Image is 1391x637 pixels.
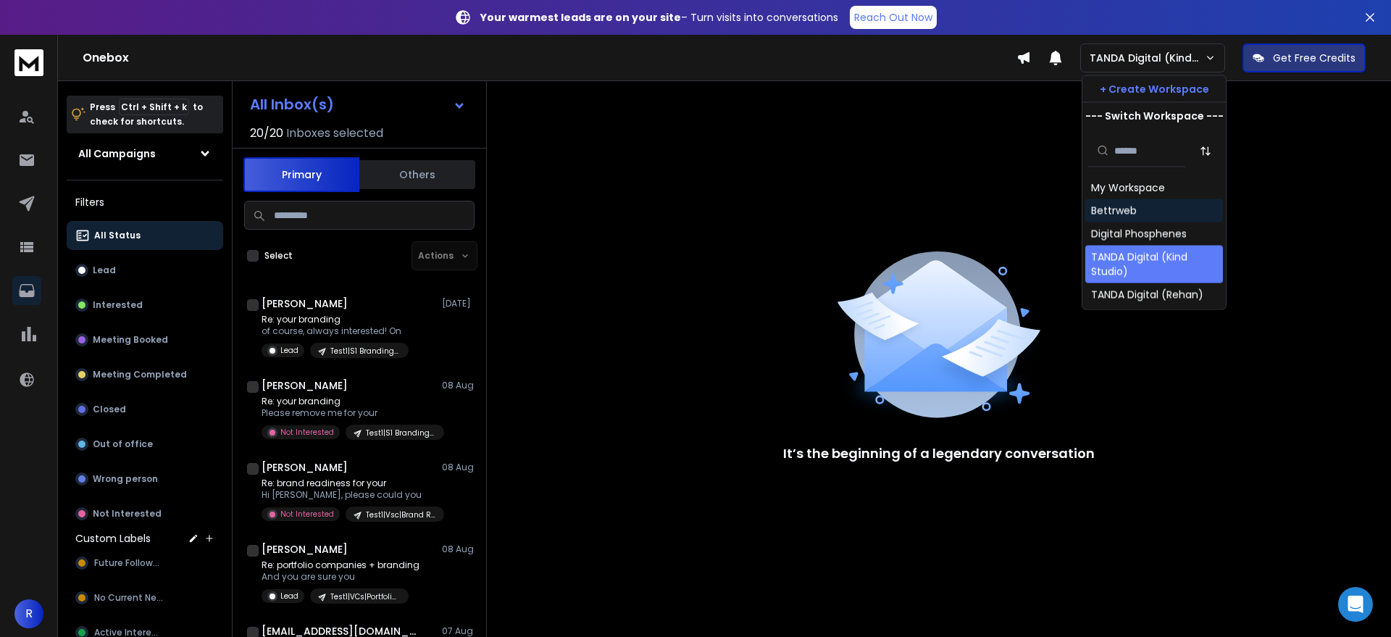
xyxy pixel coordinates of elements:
[75,531,151,546] h3: Custom Labels
[262,407,435,419] p: Please remove me for your
[850,6,937,29] a: Reach Out Now
[262,325,409,337] p: of course, always interested! On
[330,591,400,602] p: Test1|VCs|Portfolio Brand Review Angle|UK&Nordics|210225
[250,125,283,142] span: 20 / 20
[262,314,409,325] p: Re: your branding
[262,460,348,475] h1: [PERSON_NAME]
[93,508,162,520] p: Not Interested
[1242,43,1366,72] button: Get Free Credits
[1091,288,1203,302] div: TANDA Digital (Rehan)
[1273,51,1356,65] p: Get Free Credits
[1091,180,1165,195] div: My Workspace
[1091,204,1137,218] div: Bettrweb
[67,221,223,250] button: All Status
[280,345,298,356] p: Lead
[67,549,223,578] button: Future Followup
[67,395,223,424] button: Closed
[262,478,435,489] p: Re: brand readiness for your
[243,157,359,192] button: Primary
[14,599,43,628] button: R
[442,298,475,309] p: [DATE]
[262,378,348,393] h1: [PERSON_NAME]
[93,404,126,415] p: Closed
[67,192,223,212] h3: Filters
[1090,51,1205,65] p: TANDA Digital (Kind Studio)
[854,10,932,25] p: Reach Out Now
[366,509,435,520] p: Test1|Vsc|Brand Readiness Workshop Angle for VCs & Accelerators|UK&nordics|210225
[1100,82,1209,96] p: + Create Workspace
[78,146,156,161] h1: All Campaigns
[262,571,419,583] p: And you are sure you
[1338,587,1373,622] div: Open Intercom Messenger
[480,10,681,25] strong: Your warmest leads are on your site
[1191,136,1220,165] button: Sort by Sort A-Z
[442,462,475,473] p: 08 Aug
[264,250,293,262] label: Select
[93,369,187,380] p: Meeting Completed
[262,396,435,407] p: Re: your branding
[67,139,223,168] button: All Campaigns
[93,299,143,311] p: Interested
[1091,250,1217,279] div: TANDA Digital (Kind Studio)
[93,438,153,450] p: Out of office
[262,489,435,501] p: Hi [PERSON_NAME], please could you
[286,125,383,142] h3: Inboxes selected
[442,544,475,555] p: 08 Aug
[119,99,189,115] span: Ctrl + Shift + k
[442,625,475,637] p: 07 Aug
[83,49,1016,67] h1: Onebox
[94,592,167,604] span: No Current Need
[93,473,158,485] p: Wrong person
[262,542,348,557] h1: [PERSON_NAME]
[280,509,334,520] p: Not Interested
[67,430,223,459] button: Out of office
[67,291,223,320] button: Interested
[783,444,1095,464] p: It’s the beginning of a legendary conversation
[330,346,400,357] p: Test1|S1 Branding + Funding Readiness|UK&Nordics|CEO, founder|210225
[280,591,298,601] p: Lead
[1082,76,1226,102] button: + Create Workspace
[90,100,203,129] p: Press to check for shortcuts.
[262,296,348,311] h1: [PERSON_NAME]
[238,90,477,119] button: All Inbox(s)
[93,334,168,346] p: Meeting Booked
[1085,109,1224,123] p: --- Switch Workspace ---
[94,230,141,241] p: All Status
[67,583,223,612] button: No Current Need
[366,428,435,438] p: Test1|S1 Branding + Funding Readiness|UK&Nordics|CEO, founder|210225
[14,49,43,76] img: logo
[280,427,334,438] p: Not Interested
[67,325,223,354] button: Meeting Booked
[93,265,116,276] p: Lead
[442,380,475,391] p: 08 Aug
[1091,227,1187,241] div: Digital Phosphenes
[94,557,164,569] span: Future Followup
[67,256,223,285] button: Lead
[67,360,223,389] button: Meeting Completed
[250,97,334,112] h1: All Inbox(s)
[67,465,223,494] button: Wrong person
[67,499,223,528] button: Not Interested
[359,159,475,191] button: Others
[262,559,419,571] p: Re: portfolio companies + branding
[480,10,838,25] p: – Turn visits into conversations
